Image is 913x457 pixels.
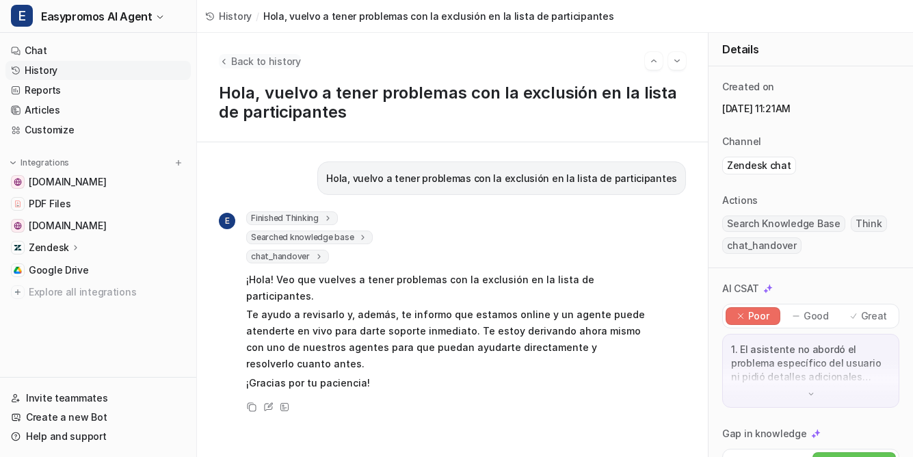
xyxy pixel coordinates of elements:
p: ¡Hola! Veo que vuelves a tener problemas con la exclusión en la lista de participantes. [246,272,646,304]
img: Zendesk [14,244,22,252]
p: 1. El asistente no abordó el problema específico del usuario ni pidió detalles adicionales sobre ... [731,343,890,384]
span: Think [851,216,887,232]
img: www.easypromosapp.com [14,222,22,230]
span: PDF Files [29,197,70,211]
p: Good [804,309,829,323]
p: Te ayudo a revisarlo y, además, te informo que estamos online y un agente puede atenderte en vivo... [246,306,646,372]
p: Gap in knowledge [722,427,807,441]
a: Help and support [5,427,191,446]
p: Hola, vuelvo a tener problemas con la exclusión en la lista de participantes [326,170,677,187]
button: Integrations [5,156,73,170]
a: PDF FilesPDF Files [5,194,191,213]
p: Actions [722,194,758,207]
span: History [219,9,252,23]
p: Zendesk chat [727,159,791,172]
a: Articles [5,101,191,120]
span: E [219,213,235,229]
a: History [5,61,191,80]
a: Create a new Bot [5,408,191,427]
a: History [205,9,252,23]
span: Hola, vuelvo a tener problemas con la exclusión en la lista de participantes [263,9,614,23]
a: Explore all integrations [5,283,191,302]
span: Finished Thinking [246,211,338,225]
span: [DOMAIN_NAME] [29,175,106,189]
span: Searched knowledge base [246,231,373,244]
img: explore all integrations [11,285,25,299]
h1: Hola, vuelvo a tener problemas con la exclusión en la lista de participantes [219,83,686,122]
p: Integrations [21,157,69,168]
span: E [11,5,33,27]
img: Previous session [649,55,659,67]
p: ¡Gracias por tu paciencia! [246,375,646,391]
span: Search Knowledge Base [722,216,845,232]
img: Google Drive [14,266,22,274]
p: Zendesk [29,241,69,254]
button: Back to history [219,54,301,68]
div: Details [709,33,913,66]
span: Google Drive [29,263,89,277]
span: chat_handover [722,237,802,254]
p: Created on [722,80,774,94]
img: Next session [672,55,682,67]
img: PDF Files [14,200,22,208]
span: / [256,9,259,23]
p: Channel [722,135,761,148]
span: Explore all integrations [29,281,185,303]
span: chat_handover [246,250,329,263]
button: Go to previous session [645,52,663,70]
img: menu_add.svg [174,158,183,168]
button: Go to next session [668,52,686,70]
a: easypromos-apiref.redoc.ly[DOMAIN_NAME] [5,172,191,192]
span: [DOMAIN_NAME] [29,219,106,233]
a: Chat [5,41,191,60]
img: easypromos-apiref.redoc.ly [14,178,22,186]
a: Google DriveGoogle Drive [5,261,191,280]
img: down-arrow [806,389,816,399]
span: Easypromos AI Agent [41,7,152,26]
img: expand menu [8,158,18,168]
span: Back to history [231,54,301,68]
a: Customize [5,120,191,140]
p: [DATE] 11:21AM [722,102,899,116]
p: Great [861,309,888,323]
p: Poor [748,309,769,323]
p: AI CSAT [722,282,759,296]
a: Invite teammates [5,389,191,408]
a: Reports [5,81,191,100]
a: www.easypromosapp.com[DOMAIN_NAME] [5,216,191,235]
